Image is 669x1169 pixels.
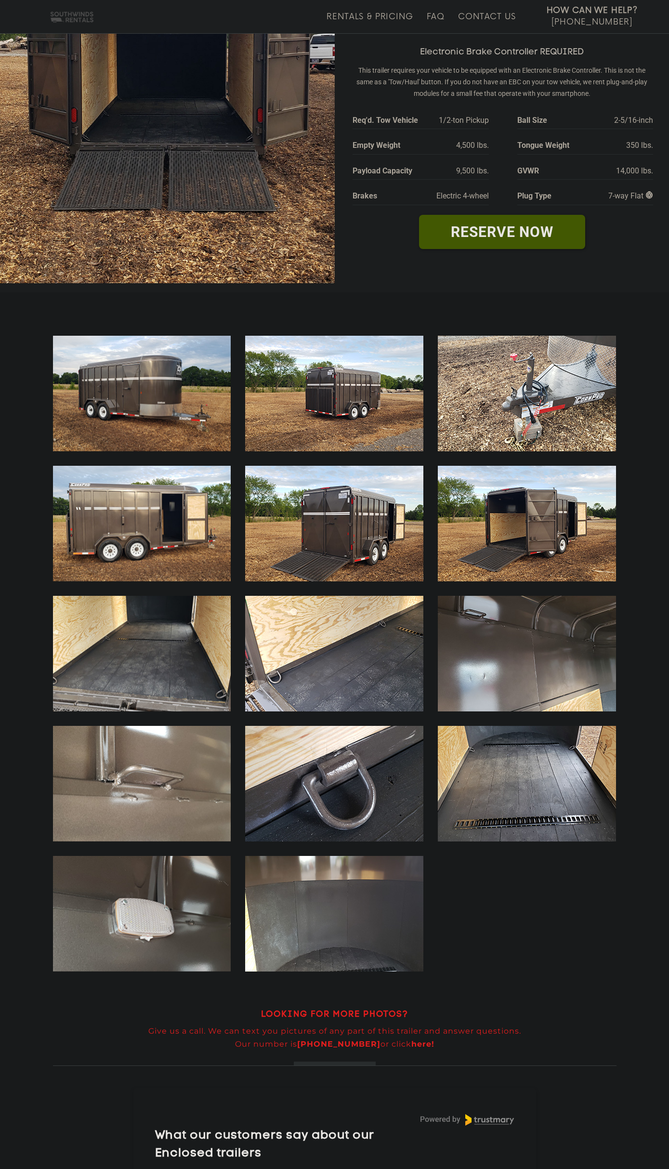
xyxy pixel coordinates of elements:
a: CP® 7x16 Enclosed Cargo Trailer [438,336,616,451]
strong: Tongue Weight [517,139,580,152]
a: CP® 7x16 Enclosed Cargo Trailer [53,726,231,841]
a: FAQ [427,12,445,33]
span: 7-way Flat [608,191,653,200]
strong: GVWR [517,164,580,177]
a: [PHONE_NUMBER] [297,1039,380,1049]
span: 14,000 lbs. [616,166,653,175]
a: CP® 7x16 Enclosed Cargo Trailer [53,856,231,972]
p: This trailer requires your vehicle to be equipped with an Electronic Brake Controller. This is no... [352,65,653,99]
a: CP® 7x16 Enclosed Cargo Trailer [245,466,423,581]
img: Southwinds Rentals Logo [48,11,95,23]
strong: Plug Type [517,189,580,202]
strong: Empty Weight [353,139,416,152]
span: 350 lbs. [626,141,653,150]
strong: Brakes [353,189,416,202]
strong: Payload Capacity [353,164,416,177]
a: CP® 7x16 Enclosed Cargo Trailer [245,336,423,451]
span: 1/2-ton Pickup [439,116,489,125]
h3: Electronic Brake Controller REQUIRED [352,48,653,57]
a: CP® 7x16 Enclosed Cargo Trailer [53,336,231,451]
p: Our number is or click [53,1040,617,1049]
a: CP® 7x16 Enclosed Cargo Trailer [53,466,231,581]
a: CP® 7x16 Enclosed Cargo Trailer [438,726,616,841]
a: CP® 7x16 Enclosed Cargo Trailer [53,596,231,711]
a: here! [411,1039,434,1049]
a: Rentals & Pricing [327,12,413,33]
a: CP® 7x16 Enclosed Cargo Trailer [245,856,423,972]
strong: Req'd. Tow Vehicle [353,114,429,127]
strong: LOOKING FOR MORE PHOTOS? [261,1011,408,1019]
a: CP® 7x16 Enclosed Cargo Trailer [438,596,616,711]
p: Give us a call. We can text you pictures of any part of this trailer and answer questions. [53,1027,617,1036]
a: How Can We Help? [PHONE_NUMBER] [547,5,638,26]
a: CP® 7x16 Enclosed Cargo Trailer [245,596,423,711]
span: [PHONE_NUMBER] [551,17,632,27]
a: Contact Us [458,12,515,33]
span: Electric 4-wheel [436,191,489,200]
span: 4,500 lbs. [456,141,489,150]
strong: How Can We Help? [547,6,638,15]
a: Powered by Trustmary [420,1114,514,1126]
a: CP® 7x16 Enclosed Cargo Trailer [245,726,423,841]
strong: Ball Size [517,114,594,127]
a: CP® 7x16 Enclosed Cargo Trailer [438,466,616,581]
a: RESERVE NOW [419,215,585,249]
span: 9,500 lbs. [456,166,489,175]
span: 2-5/16-inch [614,116,653,125]
strong: What our customers say about our Enclosed trailers [155,1130,374,1159]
